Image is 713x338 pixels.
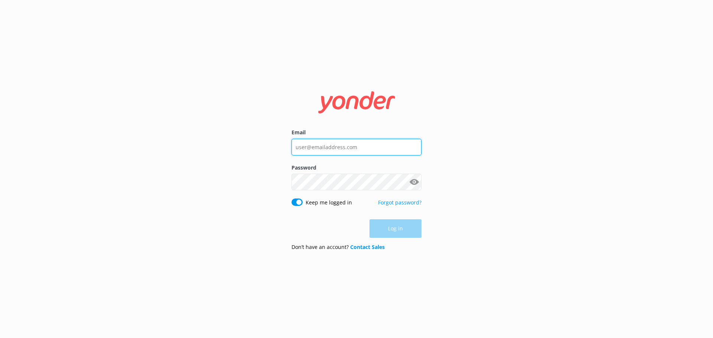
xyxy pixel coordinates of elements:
[378,199,421,206] a: Forgot password?
[292,243,385,251] p: Don’t have an account?
[292,164,421,172] label: Password
[306,198,352,207] label: Keep me logged in
[350,243,385,250] a: Contact Sales
[292,128,421,137] label: Email
[292,139,421,155] input: user@emailaddress.com
[407,175,421,190] button: Show password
